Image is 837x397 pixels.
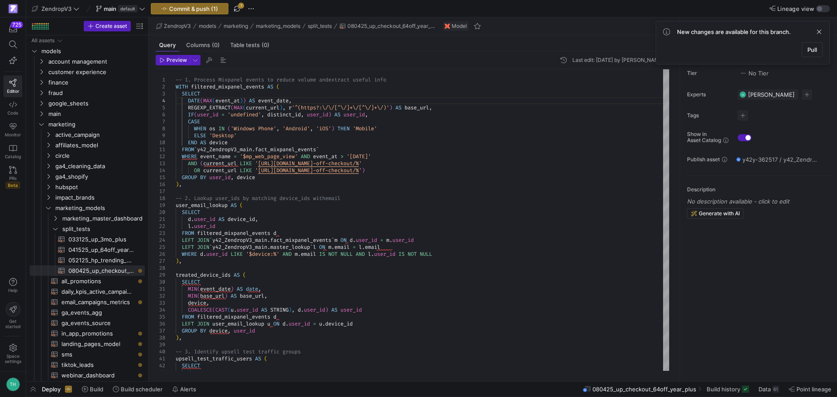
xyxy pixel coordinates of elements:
[55,172,143,182] span: ga4_shopify
[254,21,303,31] button: marketing_models
[3,375,22,394] button: TH
[445,24,450,29] img: undefined
[30,255,145,265] a: 052125_hp_trending_products​​​​​​​​​​
[313,160,359,167] span: -off-checkout/%
[156,209,165,216] div: 20
[237,174,255,181] span: device
[359,160,362,167] span: '
[197,146,252,153] span: y42_ZendropV3_main
[687,112,731,119] span: Tags
[292,104,389,111] span: '^(https?:\/\/[^\/]+\/[^\/]+\/)'
[194,146,197,153] span: `
[200,160,203,167] span: (
[55,151,143,161] span: circle
[191,223,194,230] span: .
[109,382,167,397] button: Build scheduler
[156,160,165,167] div: 13
[30,360,145,370] a: tiktok_leads​​​​​​​​​​
[200,174,206,181] span: BY
[742,156,819,163] span: y42y-362517 / y42_ZendropV3_main / 080425_up_checkout_64off_year_plus
[121,386,163,393] span: Build scheduler
[191,216,194,223] span: .
[182,230,194,237] span: FROM
[273,230,276,237] span: d
[48,98,143,109] span: google_sheets
[337,21,438,31] button: 080425_up_checkout_64off_year_plus
[48,119,143,129] span: marketing
[267,83,273,90] span: AS
[228,111,261,118] span: 'undefined'
[240,167,252,174] span: LIKE
[310,125,313,132] span: ,
[289,97,292,104] span: ,
[156,55,190,65] button: Preview
[188,97,200,104] span: DATE
[154,21,193,31] button: ZendropV3
[3,163,22,192] a: PRsBeta
[240,202,243,209] span: (
[3,340,22,368] a: Spacesettings
[389,104,392,111] span: )
[68,255,135,265] span: 052125_hp_trending_products​​​​​​​​​​
[156,153,165,160] div: 12
[194,132,206,139] span: ELSE
[182,209,200,216] span: SELECT
[200,97,203,104] span: (
[156,174,165,181] div: 15
[61,360,135,370] span: tiktok_leads​​​​​​​​​​
[156,223,165,230] div: 22
[328,76,386,83] span: extract useful info
[228,216,255,223] span: device_id
[48,57,143,67] span: account management
[572,57,664,63] div: Last edit: [DATE] by [PERSON_NAME]
[48,78,143,88] span: finance
[156,104,165,111] div: 5
[30,56,145,67] div: Press SPACE to select this row.
[41,5,71,12] span: ZendropV3
[212,42,220,48] span: (0)
[347,23,436,29] span: 080425_up_checkout_64off_year_plus
[209,125,215,132] span: os
[316,125,331,132] span: 'iOS'
[159,42,176,48] span: Query
[687,198,834,205] p: No description available - click to edit
[267,111,301,118] span: distinct_id
[156,195,165,202] div: 18
[796,386,831,393] span: Point lineage
[167,57,187,63] span: Preview
[30,265,145,276] a: 080425_up_checkout_64off_year_plus​​​​​​​​​​
[5,353,21,364] span: Space settings
[156,139,165,146] div: 10
[221,111,225,118] span: =
[707,386,740,393] span: Build history
[5,154,21,159] span: Catalog
[3,97,22,119] a: Code
[194,216,215,223] span: user_id
[55,161,143,171] span: ga4_cleaning_data
[209,174,231,181] span: user_id
[325,195,340,202] span: email
[194,223,215,230] span: user_id
[182,146,194,153] span: FROM
[230,42,269,48] span: Table tests
[258,167,313,174] span: [URL][DOMAIN_NAME]
[156,202,165,209] div: 19
[68,266,135,276] span: 080425_up_checkout_64off_year_plus​​​​​​​​​​
[301,111,304,118] span: ,
[777,5,814,12] span: Lineage view
[188,160,197,167] span: AND
[255,146,316,153] span: fact_mixpanel_events
[156,97,165,104] div: 4
[61,308,135,318] span: ga_events_agg​​​​​​​​​​
[289,104,292,111] span: r
[3,141,22,163] a: Catalog
[197,237,209,244] span: JOIN
[55,182,143,192] span: hubspot
[182,237,194,244] span: LEFT
[156,76,165,83] div: 1
[156,111,165,118] div: 6
[30,203,145,213] div: Press SPACE to select this row.
[156,181,165,188] div: 16
[224,23,248,29] span: marketing
[203,167,237,174] span: current_url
